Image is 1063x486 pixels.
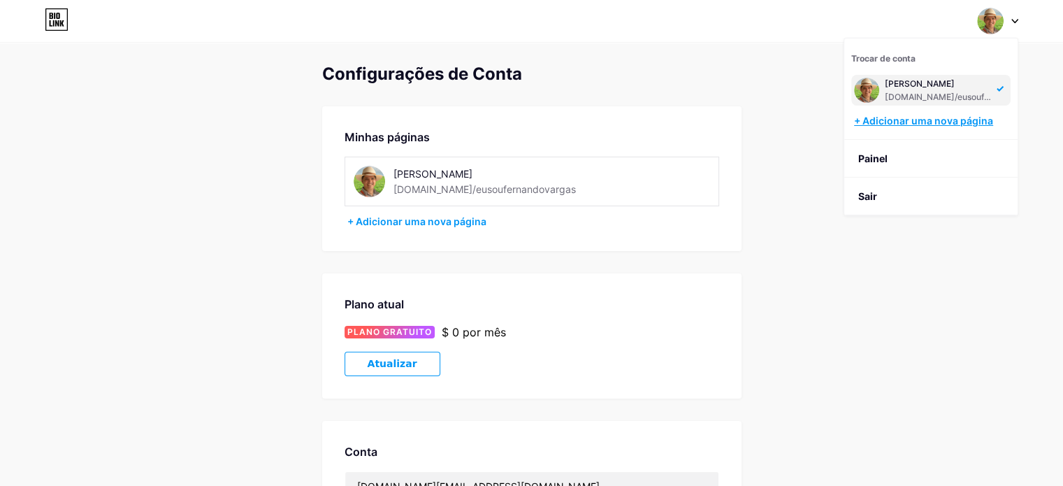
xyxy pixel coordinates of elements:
[858,190,877,202] font: Sair
[345,445,377,459] font: Conta
[977,8,1004,34] img: eusoufernandovargas
[368,358,417,369] font: Atualizar
[851,53,916,64] font: Trocar de conta
[885,92,1045,102] font: [DOMAIN_NAME]/eusoufernandovargas
[354,166,385,197] img: eusoufernandovargas
[393,183,576,195] font: [DOMAIN_NAME]/eusoufernandovargas
[347,327,432,337] font: PLANO GRATUITO
[844,140,1018,178] a: Painel
[345,297,404,311] font: Plano atual
[442,325,506,339] font: $ 0 por mês
[347,215,486,227] font: + Adicionar uma nova página
[854,115,993,127] font: + Adicionar uma nova página
[345,352,440,376] button: Atualizar
[854,78,879,103] img: eusoufernandovargas
[322,64,522,84] font: Configurações de Conta
[393,168,472,180] font: [PERSON_NAME]
[885,78,955,89] font: [PERSON_NAME]
[858,152,888,164] font: Painel
[345,130,430,144] font: Minhas páginas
